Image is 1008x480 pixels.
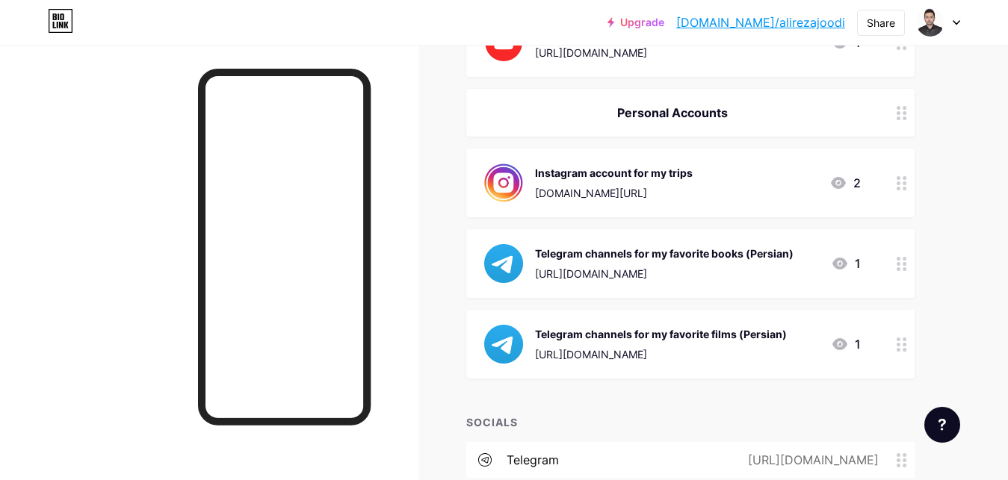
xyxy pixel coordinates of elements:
div: [DOMAIN_NAME][URL] [535,185,693,201]
div: [URL][DOMAIN_NAME] [535,45,647,60]
div: [URL][DOMAIN_NAME] [724,451,897,469]
div: Instagram account for my trips [535,165,693,181]
div: SOCIALS [466,414,915,430]
div: Telegram channels for my favorite films (Persian) [535,326,787,342]
img: Telegram channels for my favorite books (Persian) [484,244,523,283]
img: Instagram account for my trips [484,163,523,202]
div: 2 [829,174,861,192]
div: [URL][DOMAIN_NAME] [535,346,787,362]
a: Upgrade [607,16,664,28]
div: telegram [507,451,559,469]
div: Personal Accounts [484,104,861,122]
img: Telegram channels for my favorite films (Persian) [484,325,523,364]
a: [DOMAIN_NAME]/alirezajoodi [676,13,845,31]
div: 1 [831,335,861,353]
div: [URL][DOMAIN_NAME] [535,266,794,281]
div: Telegram channels for my favorite books (Persian) [535,246,794,261]
div: 1 [831,255,861,272]
img: alirezajoodi [916,8,944,37]
div: Share [867,15,895,31]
